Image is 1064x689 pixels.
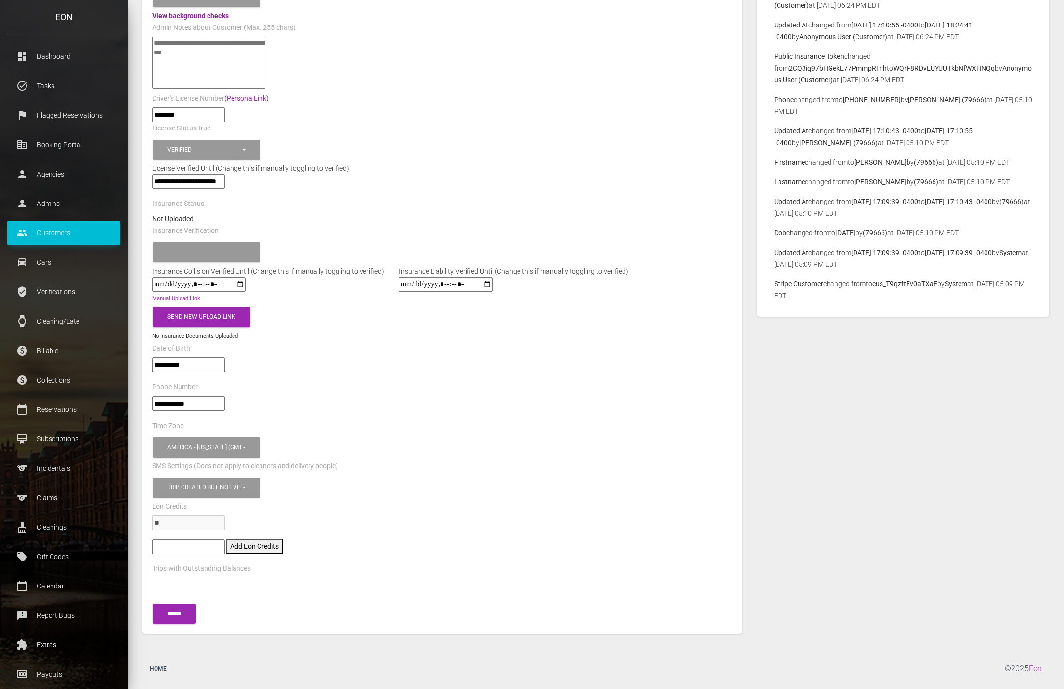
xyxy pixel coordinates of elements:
label: SMS Settings (Does not apply to cleaners and delivery people) [152,461,338,471]
b: [DATE] 17:09:39 -0400 [925,249,992,256]
p: changed from to by at [DATE] 05:09 PM EDT [774,278,1032,302]
p: Cars [15,255,113,270]
a: person Admins [7,191,120,216]
b: [DATE] 17:10:55 -0400 [851,21,918,29]
a: Home [142,656,174,682]
label: Trips with Outstanding Balances [152,564,251,574]
b: 2CQ3iq97bHGekE77PmmpRTnh [789,64,887,72]
p: Report Bugs [15,608,113,623]
b: System [945,280,967,288]
p: Billable [15,343,113,358]
b: cus_T9qzftEv0aTXaE [872,280,937,288]
b: [PERSON_NAME] (79666) [908,96,986,103]
a: local_offer Gift Codes [7,544,120,569]
p: Customers [15,226,113,240]
b: (79666) [914,178,938,186]
a: people Customers [7,221,120,245]
a: dashboard Dashboard [7,44,120,69]
a: calendar_today Calendar [7,574,120,598]
b: [DATE] 17:09:39 -0400 [851,249,918,256]
b: (79666) [914,158,938,166]
p: Incidentals [15,461,113,476]
label: Eon Credits [152,502,187,511]
label: Time Zone [152,421,183,431]
p: changed from to by at [DATE] 06:24 PM EDT [774,51,1032,86]
a: money Payouts [7,662,120,687]
button: Verified [153,140,260,160]
a: feedback Report Bugs [7,603,120,628]
b: Lastname [774,178,805,186]
p: Cleaning/Late [15,314,113,329]
p: changed from to by at [DATE] 05:10 PM EDT [774,196,1032,219]
a: card_membership Subscriptions [7,427,120,451]
p: Subscriptions [15,432,113,446]
b: [PERSON_NAME] [854,178,907,186]
a: drive_eta Cars [7,250,120,275]
label: Phone Number [152,383,198,392]
b: Public Insurance Token [774,52,844,60]
div: Please select [167,248,241,256]
a: flag Flagged Reservations [7,103,120,128]
a: extension Extras [7,633,120,657]
b: [DATE] 17:10:43 -0400 [925,198,992,205]
p: changed from to by at [DATE] 05:10 PM EDT [774,156,1032,168]
b: [PHONE_NUMBER] [843,96,901,103]
a: calendar_today Reservations [7,397,120,422]
a: watch Cleaning/Late [7,309,120,333]
p: Reservations [15,402,113,417]
p: Extras [15,638,113,652]
b: Updated At [774,198,808,205]
b: System [999,249,1022,256]
b: Phone [774,96,794,103]
button: Add Eon Credits [226,539,283,554]
label: Insurance Verification [152,226,219,236]
b: Dob [774,229,786,237]
small: No Insurance Documents Uploaded [152,333,238,339]
div: Verified [167,146,241,154]
b: Updated At [774,249,808,256]
div: © 2025 [1005,656,1049,682]
label: Insurance Status [152,199,204,209]
a: sports Claims [7,485,120,510]
div: Trip created but not verified , Customer is verified and trip is set to go [167,484,241,492]
button: Please select [153,242,260,262]
b: Stripe Customer [774,280,823,288]
p: Collections [15,373,113,387]
b: WQrF8RDvEUYUUTkbNfWXHNQq [893,64,995,72]
p: changed from to by at [DATE] 06:24 PM EDT [774,19,1032,43]
b: Firstname [774,158,805,166]
a: View background checks [152,12,229,20]
b: [PERSON_NAME] (79666) [799,139,878,147]
label: License Status true [152,124,210,133]
a: person Agencies [7,162,120,186]
label: Driver's License Number [152,94,269,103]
p: Agencies [15,167,113,181]
a: paid Billable [7,338,120,363]
p: Admins [15,196,113,211]
b: (79666) [863,229,887,237]
b: Anonymous User (Customer) [799,33,887,41]
p: Flagged Reservations [15,108,113,123]
div: America - [US_STATE] (GMT -05:00) [167,443,241,452]
strong: Not Uploaded [152,215,194,223]
a: task_alt Tasks [7,74,120,98]
button: Trip created but not verified, Customer is verified and trip is set to go [153,478,260,498]
b: (79666) [999,198,1024,205]
p: Dashboard [15,49,113,64]
a: (Persona Link) [224,94,269,102]
p: Calendar [15,579,113,593]
p: Gift Codes [15,549,113,564]
p: Cleanings [15,520,113,535]
p: changed from to by at [DATE] 05:10 PM EDT [774,125,1032,149]
b: Updated At [774,127,808,135]
b: [PERSON_NAME] [854,158,907,166]
p: changed from to by at [DATE] 05:10 PM EDT [774,176,1032,188]
p: Claims [15,490,113,505]
p: changed from to by at [DATE] 05:10 PM EDT [774,94,1032,117]
a: cleaning_services Cleanings [7,515,120,539]
p: Booking Portal [15,137,113,152]
b: [DATE] 17:09:39 -0400 [851,198,918,205]
p: Tasks [15,78,113,93]
a: corporate_fare Booking Portal [7,132,120,157]
label: Date of Birth [152,344,190,354]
